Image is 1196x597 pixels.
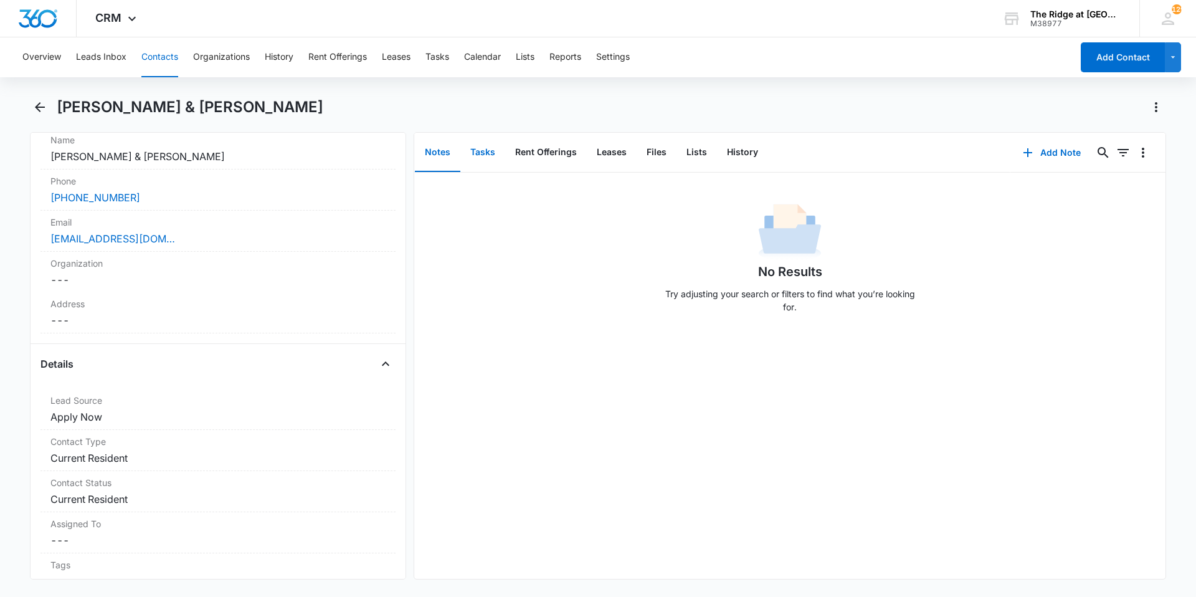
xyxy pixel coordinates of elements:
a: [EMAIL_ADDRESS][DOMAIN_NAME] [50,231,175,246]
dd: Current Resident [50,492,386,507]
button: Close [376,354,396,374]
label: Name [50,133,386,146]
div: account id [1030,19,1121,28]
div: Contact TypeCurrent Resident [40,430,396,471]
button: History [717,133,768,172]
button: Lists [676,133,717,172]
button: Back [30,97,49,117]
dd: Current Resident [50,451,386,466]
p: Try adjusting your search or filters to find what you’re looking for. [659,287,921,313]
button: Calendar [464,37,501,77]
label: Phone [50,174,386,188]
button: Filters [1113,143,1133,163]
h1: No Results [758,262,822,281]
div: account name [1030,9,1121,19]
div: Organization--- [40,252,396,292]
button: Tasks [460,133,505,172]
button: Add Note [1010,138,1093,168]
button: Contacts [141,37,178,77]
label: Assigned To [50,517,386,530]
a: [PHONE_NUMBER] [50,190,140,205]
div: Email[EMAIL_ADDRESS][DOMAIN_NAME] [40,211,396,252]
button: Reports [549,37,581,77]
label: Email [50,216,386,229]
button: Leases [587,133,637,172]
button: Search... [1093,143,1113,163]
img: No Data [759,200,821,262]
div: Name[PERSON_NAME] & [PERSON_NAME] [40,128,396,170]
span: 129 [1172,4,1182,14]
button: Add Contact [1081,42,1165,72]
label: Tags [50,558,386,571]
div: notifications count [1172,4,1182,14]
button: Notes [415,133,460,172]
button: Files [637,133,676,172]
div: Address--- [40,292,396,333]
dd: --- [50,574,386,589]
dd: --- [50,533,386,548]
span: CRM [95,11,121,24]
button: Tasks [425,37,449,77]
button: Settings [596,37,630,77]
div: Tags--- [40,553,396,595]
dd: --- [50,313,386,328]
label: Contact Type [50,435,386,448]
button: Rent Offerings [505,133,587,172]
div: Phone[PHONE_NUMBER] [40,170,396,211]
button: Actions [1146,97,1166,117]
label: Address [50,297,386,310]
dd: [PERSON_NAME] & [PERSON_NAME] [50,149,386,164]
button: Rent Offerings [308,37,367,77]
label: Contact Status [50,476,386,489]
button: Organizations [193,37,250,77]
h4: Details [40,356,74,371]
label: Organization [50,257,386,270]
dd: --- [50,272,386,287]
label: Lead Source [50,394,386,407]
div: Contact StatusCurrent Resident [40,471,396,512]
button: Overflow Menu [1133,143,1153,163]
div: Assigned To--- [40,512,396,553]
button: Leases [382,37,411,77]
h1: [PERSON_NAME] & [PERSON_NAME] [57,98,323,117]
button: Leads Inbox [76,37,126,77]
dd: Apply Now [50,409,386,424]
button: History [265,37,293,77]
button: Overview [22,37,61,77]
div: Lead SourceApply Now [40,389,396,430]
button: Lists [516,37,534,77]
